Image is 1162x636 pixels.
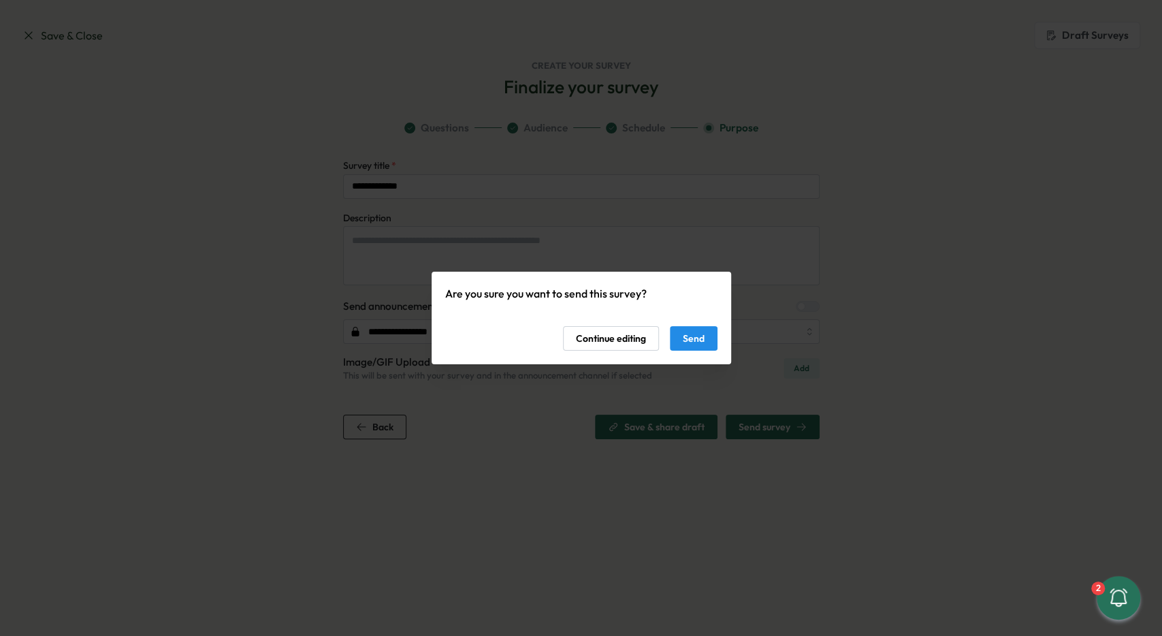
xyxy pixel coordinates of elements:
[670,326,717,351] button: Send
[683,327,705,350] span: Send
[1097,576,1140,620] button: 2
[563,326,659,351] button: Continue editing
[576,327,646,350] span: Continue editing
[1091,582,1105,595] div: 2
[445,285,717,302] p: Are you sure you want to send this survey?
